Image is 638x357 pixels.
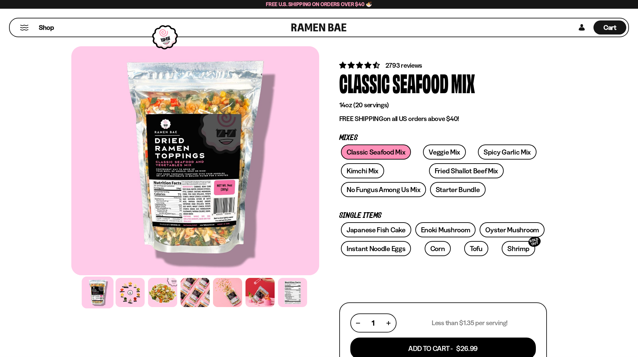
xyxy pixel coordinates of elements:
div: Mix [451,70,475,95]
a: Instant Noodle Eggs [341,241,411,256]
div: Classic [339,70,390,95]
div: SOLD OUT [527,235,542,248]
span: 2793 reviews [385,61,422,69]
p: Mixes [339,135,547,141]
p: on all US orders above $40! [339,115,547,123]
a: Enoki Mushroom [415,222,476,237]
a: Spicy Garlic Mix [478,144,537,160]
a: Shop [39,20,54,35]
a: Corn [425,241,451,256]
span: 4.68 stars [339,61,381,69]
strong: FREE SHIPPING [339,115,383,123]
a: Fried Shallot Beef Mix [429,163,504,178]
a: Oyster Mushroom [480,222,545,237]
a: Tofu [464,241,488,256]
p: 14oz (20 servings) [339,101,547,109]
a: Cart [593,18,626,37]
a: Veggie Mix [423,144,466,160]
a: No Fungus Among Us Mix [341,182,426,197]
p: Single Items [339,213,547,219]
a: ShrimpSOLD OUT [502,241,535,256]
div: Seafood [393,70,448,95]
a: Japanese Fish Cake [341,222,411,237]
span: Shop [39,23,54,32]
button: Mobile Menu Trigger [20,25,29,31]
span: Free U.S. Shipping on Orders over $40 🍜 [266,1,372,7]
p: Less than $1.35 per serving! [432,319,508,327]
a: Starter Bundle [430,182,486,197]
span: Cart [604,23,617,32]
span: 1 [372,319,374,327]
a: Kimchi Mix [341,163,384,178]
